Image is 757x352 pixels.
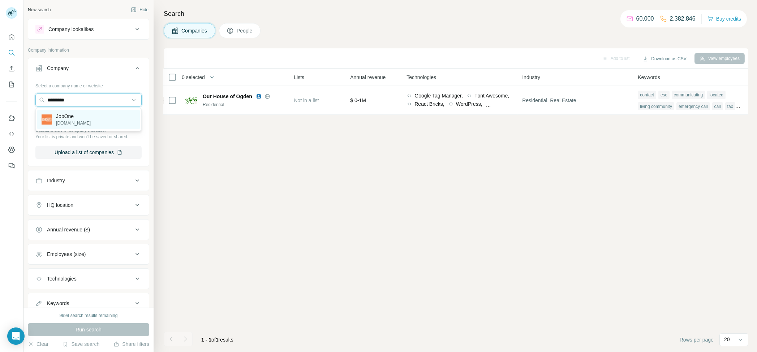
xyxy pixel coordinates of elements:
[676,102,710,111] div: emergency call
[6,159,17,172] button: Feedback
[725,102,735,111] div: fax
[638,102,674,111] div: living community
[28,21,149,38] button: Company lookalikes
[56,120,91,126] p: [DOMAIN_NAME]
[670,14,696,23] p: 2,382,846
[28,221,149,238] button: Annual revenue ($)
[35,134,142,140] p: Your list is private and won't be saved or shared.
[216,337,219,343] span: 1
[6,62,17,75] button: Enrich CSV
[28,340,48,348] button: Clear
[407,74,436,81] span: Technologies
[47,177,65,184] div: Industry
[6,143,17,156] button: Dashboard
[28,295,149,312] button: Keywords
[707,14,741,24] button: Buy credits
[28,172,149,189] button: Industry
[203,93,252,100] span: Our House of Ogden
[28,196,149,214] button: HQ location
[181,27,208,34] span: Companies
[47,65,69,72] div: Company
[294,97,319,103] span: Not in a list
[636,14,654,23] p: 60,000
[456,100,482,108] span: WordPress,
[28,245,149,263] button: Employees (size)
[164,9,748,19] h4: Search
[47,300,69,307] div: Keywords
[126,4,154,15] button: Hide
[237,27,253,34] span: People
[47,251,86,258] div: Employees (size)
[522,74,540,81] span: Industry
[28,270,149,287] button: Technologies
[7,327,25,345] div: Open Intercom Messenger
[42,114,52,125] img: JobOne
[474,92,509,99] span: Font Awesome,
[638,74,660,81] span: Keywords
[56,113,91,120] p: JobOne
[113,340,149,348] button: Share filters
[522,97,576,104] span: Residential, Real Estate
[47,201,73,209] div: HQ location
[47,275,77,282] div: Technologies
[712,102,723,111] div: call
[672,91,705,99] div: communicating
[294,74,304,81] span: Lists
[185,95,197,106] img: Logo of Our House of Ogden
[680,336,714,343] span: Rows per page
[637,53,691,64] button: Download as CSV
[6,127,17,140] button: Use Surfe API
[35,80,142,89] div: Select a company name or website
[707,91,726,99] div: located
[28,47,149,53] p: Company information
[28,60,149,80] button: Company
[63,340,99,348] button: Save search
[48,26,94,33] div: Company lookalikes
[350,74,386,81] span: Annual revenue
[6,78,17,91] button: My lists
[638,91,656,99] div: contact
[203,101,281,108] div: Residential
[724,336,730,343] p: 20
[28,6,51,13] div: New search
[35,146,142,159] button: Upload a list of companies
[6,30,17,43] button: Quick start
[414,92,463,99] span: Google Tag Manager,
[414,100,444,108] span: React Bricks,
[350,97,366,103] span: $ 0-1M
[6,46,17,59] button: Search
[256,94,262,99] img: LinkedIn logo
[60,312,118,319] div: 9999 search results remaining
[6,112,17,125] button: Use Surfe on LinkedIn
[47,226,90,233] div: Annual revenue ($)
[182,74,205,81] span: 0 selected
[201,337,211,343] span: 1 - 1
[658,91,670,99] div: esc
[494,100,507,108] span: Olark,
[211,337,216,343] span: of
[201,337,233,343] span: results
